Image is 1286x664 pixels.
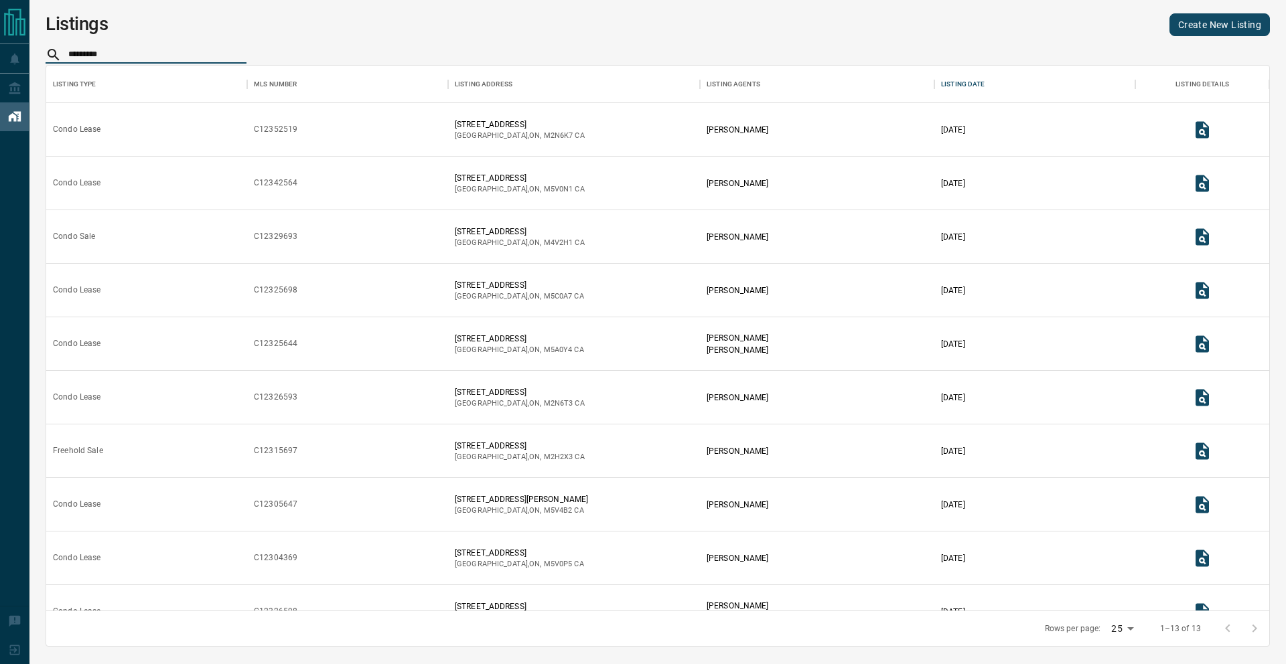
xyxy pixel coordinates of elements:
span: m5v0p5 [544,560,573,568]
div: Condo Lease [53,392,100,403]
div: Condo Sale [53,231,95,242]
p: [STREET_ADDRESS] [455,118,585,131]
div: C12326598 [254,606,297,617]
div: Listing Agents [707,66,760,103]
p: [DATE] [941,284,965,297]
div: Listing Address [448,66,700,103]
p: [PERSON_NAME] [707,284,768,297]
p: [DATE] [941,392,965,404]
p: [PERSON_NAME] [707,392,768,404]
a: Create New Listing [1169,13,1270,36]
button: View Listing Details [1189,224,1216,250]
div: C12326593 [254,392,297,403]
div: MLS Number [254,66,297,103]
span: m5c0a7 [544,292,573,301]
p: Rows per page: [1045,623,1101,635]
p: [DATE] [941,177,965,189]
p: [GEOGRAPHIC_DATA] , ON , CA [455,559,584,570]
p: [STREET_ADDRESS][PERSON_NAME] [455,493,588,505]
p: [DATE] [941,445,965,457]
p: [GEOGRAPHIC_DATA] , ON , CA [455,452,585,463]
p: [STREET_ADDRESS] [455,172,585,184]
p: [GEOGRAPHIC_DATA] , ON , CA [455,238,585,248]
p: [STREET_ADDRESS] [455,386,585,398]
div: C12352519 [254,124,297,135]
div: C12325644 [254,338,297,349]
div: Freehold Sale [53,445,103,456]
div: Listing Address [455,66,512,103]
button: View Listing Details [1189,545,1216,572]
div: C12342564 [254,177,297,189]
div: Condo Lease [53,177,100,189]
div: MLS Number [247,66,448,103]
p: 1–13 of 13 [1160,623,1201,635]
button: View Listing Details [1189,331,1216,357]
button: View Listing Details [1189,116,1216,143]
span: m5a0y4 [544,345,573,354]
p: [DATE] [941,124,965,136]
p: [PERSON_NAME] [707,552,768,564]
div: C12304369 [254,552,297,564]
p: [PERSON_NAME] [707,124,768,136]
div: Condo Lease [53,552,100,564]
p: [GEOGRAPHIC_DATA] , ON , CA [455,505,588,516]
p: [GEOGRAPHIC_DATA] , ON , CA [455,345,584,355]
span: m2h2x3 [544,452,573,461]
div: C12305647 [254,499,297,510]
p: [STREET_ADDRESS] [455,226,585,238]
span: m5v0n1 [544,185,573,193]
p: [GEOGRAPHIC_DATA] , ON , CA [455,131,585,141]
p: [GEOGRAPHIC_DATA] , ON , CA [455,184,585,195]
div: Listing Type [46,66,247,103]
div: Listing Details [1175,66,1229,103]
p: [DATE] [941,552,965,564]
p: [DATE] [941,606,965,618]
div: Condo Lease [53,284,100,296]
div: Condo Lease [53,338,100,349]
p: [STREET_ADDRESS] [455,547,584,559]
button: View Listing Details [1189,277,1216,304]
button: View Listing Details [1189,170,1216,197]
div: C12325698 [254,284,297,296]
button: View Listing Details [1189,384,1216,411]
span: m5v4b2 [544,506,573,515]
div: Listing Details [1135,66,1269,103]
span: m2n6t3 [544,399,573,408]
p: [PERSON_NAME] [707,600,768,612]
span: m4v2h1 [544,238,573,247]
p: [PERSON_NAME] [707,332,768,344]
p: [STREET_ADDRESS] [455,333,584,345]
p: [PERSON_NAME] [707,344,768,356]
p: [PERSON_NAME] [707,177,768,189]
p: [DATE] [941,231,965,243]
p: [STREET_ADDRESS] [455,279,584,291]
p: [PERSON_NAME] [707,231,768,243]
p: [GEOGRAPHIC_DATA] , ON , CA [455,291,584,302]
button: View Listing Details [1189,438,1216,465]
div: C12329693 [254,231,297,242]
div: Listing Date [941,66,985,103]
p: [STREET_ADDRESS] [455,600,585,612]
div: Listing Type [53,66,96,103]
span: m2n6k7 [544,131,573,140]
p: [PERSON_NAME] [707,445,768,457]
div: Listing Date [934,66,1135,103]
button: View Listing Details [1189,491,1216,518]
div: C12315697 [254,445,297,456]
div: Listing Agents [700,66,934,103]
div: 25 [1106,619,1138,639]
div: Condo Lease [53,606,100,617]
p: [DATE] [941,338,965,350]
h1: Listings [46,13,109,35]
div: Condo Lease [53,124,100,135]
p: [STREET_ADDRESS] [455,440,585,452]
p: [GEOGRAPHIC_DATA] , ON , CA [455,398,585,409]
button: View Listing Details [1189,598,1216,625]
p: [PERSON_NAME] [707,499,768,511]
div: Condo Lease [53,499,100,510]
p: [DATE] [941,499,965,511]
